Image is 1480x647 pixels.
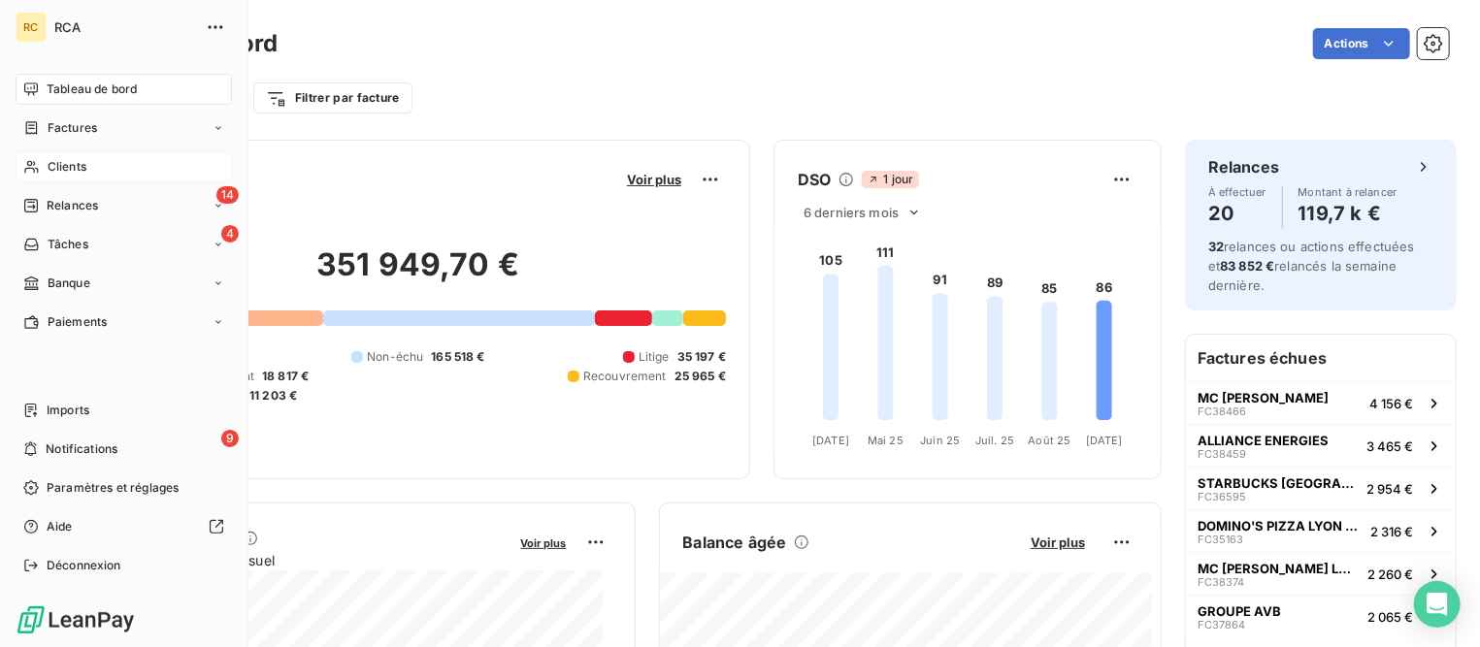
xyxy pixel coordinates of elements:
[1198,603,1281,619] span: GROUPE AVB
[262,368,309,385] span: 18 817 €
[515,534,573,551] button: Voir plus
[431,348,484,366] span: 165 518 €
[253,82,412,113] button: Filtrer par facture
[583,368,667,385] span: Recouvrement
[1031,534,1085,550] span: Voir plus
[16,604,136,635] img: Logo LeanPay
[47,479,179,497] span: Paramètres et réglages
[1198,390,1329,405] span: MC [PERSON_NAME]
[1198,619,1245,631] span: FC37864
[1198,448,1246,460] span: FC38459
[868,434,904,447] tspan: Mai 25
[1186,552,1456,595] button: MC [PERSON_NAME] LA SALLE [GEOGRAPHIC_DATA] CDPF DUFC383742 260 €
[47,518,73,535] span: Aide
[48,313,107,331] span: Paiements
[47,81,137,98] span: Tableau de bord
[48,119,97,137] span: Factures
[674,368,726,385] span: 25 965 €
[244,387,297,404] span: -11 203 €
[677,348,726,366] span: 35 197 €
[1208,239,1224,254] span: 32
[1414,581,1461,628] div: Open Intercom Messenger
[639,348,670,366] span: Litige
[48,158,86,176] span: Clients
[221,430,239,447] span: 9
[683,531,787,554] h6: Balance âgée
[1369,396,1413,411] span: 4 156 €
[1366,438,1413,454] span: 3 465 €
[1028,434,1070,447] tspan: Août 25
[1313,28,1410,59] button: Actions
[1299,198,1398,229] h4: 119,7 k €
[1186,467,1456,509] button: STARBUCKS [GEOGRAPHIC_DATA]FC365952 954 €
[798,168,831,191] h6: DSO
[627,172,681,187] span: Voir plus
[47,557,121,574] span: Déconnexion
[1186,595,1456,637] button: GROUPE AVBFC378642 065 €
[16,511,232,542] a: Aide
[221,225,239,243] span: 4
[1186,509,1456,552] button: DOMINO'S PIZZA LYON 8 MERMOZFC351632 316 €
[1186,381,1456,424] button: MC [PERSON_NAME]FC384664 156 €
[1198,518,1363,534] span: DOMINO'S PIZZA LYON 8 MERMOZ
[1198,561,1360,576] span: MC [PERSON_NAME] LA SALLE [GEOGRAPHIC_DATA] CDPF DU
[621,171,687,188] button: Voir plus
[1198,491,1246,502] span: FC36595
[804,205,899,220] span: 6 derniers mois
[47,197,98,214] span: Relances
[48,236,88,253] span: Tâches
[1299,186,1398,198] span: Montant à relancer
[1198,433,1329,448] span: ALLIANCE ENERGIES
[110,550,508,570] span: Chiffre d'affaires mensuel
[1198,576,1244,588] span: FC38374
[1208,186,1266,198] span: À effectuer
[1186,335,1456,381] h6: Factures échues
[110,245,726,304] h2: 351 949,70 €
[1086,434,1123,447] tspan: [DATE]
[1208,239,1415,293] span: relances ou actions effectuées et relancés la semaine dernière.
[1366,481,1413,497] span: 2 954 €
[367,348,423,366] span: Non-échu
[1198,534,1243,545] span: FC35163
[975,434,1014,447] tspan: Juil. 25
[1208,155,1279,178] h6: Relances
[48,275,90,292] span: Banque
[1208,198,1266,229] h4: 20
[216,186,239,204] span: 14
[1220,258,1274,274] span: 83 852 €
[1186,424,1456,467] button: ALLIANCE ENERGIESFC384593 465 €
[54,19,194,35] span: RCA
[1370,524,1413,539] span: 2 316 €
[16,12,47,43] div: RC
[521,536,567,550] span: Voir plus
[862,171,919,188] span: 1 jour
[1198,475,1359,491] span: STARBUCKS [GEOGRAPHIC_DATA]
[1367,609,1413,625] span: 2 065 €
[46,440,117,458] span: Notifications
[920,434,960,447] tspan: Juin 25
[47,402,89,419] span: Imports
[1198,405,1246,417] span: FC38466
[1025,534,1091,551] button: Voir plus
[1367,566,1413,582] span: 2 260 €
[812,434,849,447] tspan: [DATE]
